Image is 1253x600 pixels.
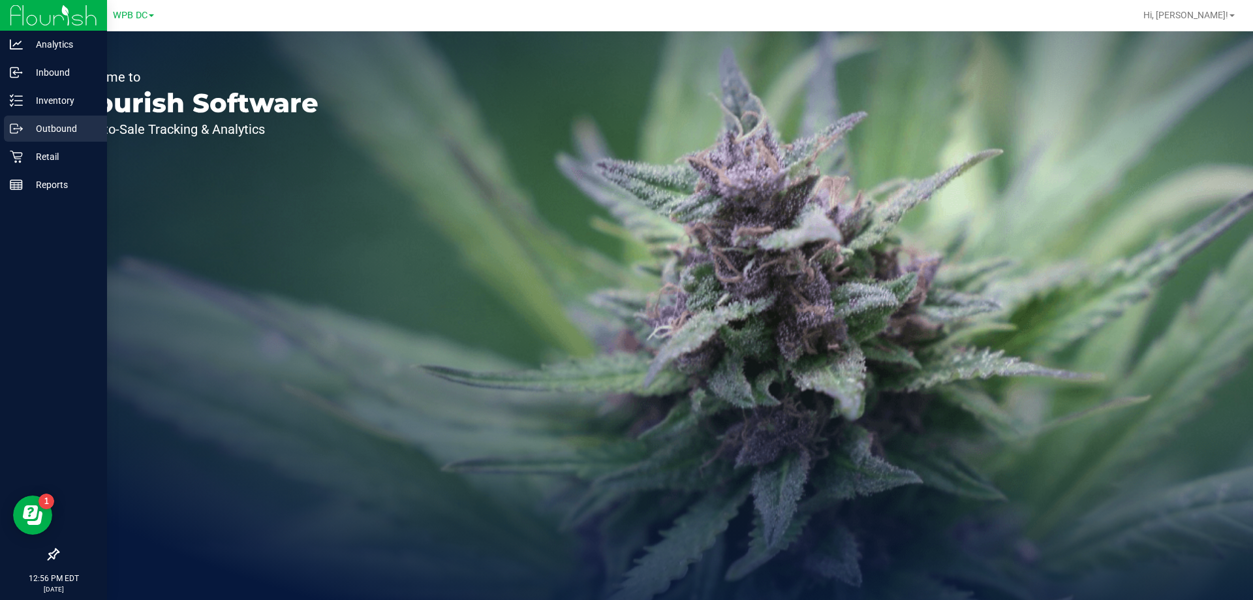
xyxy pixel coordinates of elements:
[23,37,101,52] p: Analytics
[13,496,52,535] iframe: Resource center
[10,150,23,163] inline-svg: Retail
[10,122,23,135] inline-svg: Outbound
[10,94,23,107] inline-svg: Inventory
[39,494,54,509] iframe: Resource center unread badge
[70,90,318,116] p: Flourish Software
[23,149,101,165] p: Retail
[23,93,101,108] p: Inventory
[113,10,147,21] span: WPB DC
[23,121,101,136] p: Outbound
[10,66,23,79] inline-svg: Inbound
[6,584,101,594] p: [DATE]
[70,123,318,136] p: Seed-to-Sale Tracking & Analytics
[23,177,101,193] p: Reports
[10,178,23,191] inline-svg: Reports
[23,65,101,80] p: Inbound
[10,38,23,51] inline-svg: Analytics
[1143,10,1228,20] span: Hi, [PERSON_NAME]!
[70,71,318,84] p: Welcome to
[6,573,101,584] p: 12:56 PM EDT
